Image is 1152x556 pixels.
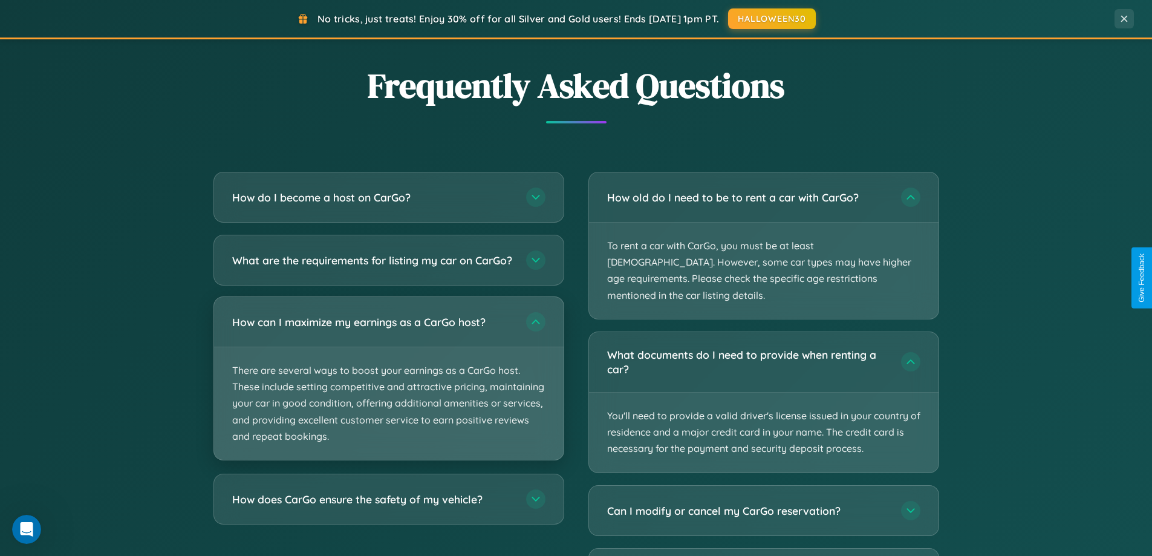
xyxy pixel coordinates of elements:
iframe: Intercom live chat [12,515,41,544]
p: There are several ways to boost your earnings as a CarGo host. These include setting competitive ... [214,347,564,460]
h3: How old do I need to be to rent a car with CarGo? [607,190,889,205]
h3: Can I modify or cancel my CarGo reservation? [607,503,889,518]
span: No tricks, just treats! Enjoy 30% off for all Silver and Gold users! Ends [DATE] 1pm PT. [317,13,719,25]
h3: How does CarGo ensure the safety of my vehicle? [232,492,514,507]
button: HALLOWEEN30 [728,8,816,29]
h2: Frequently Asked Questions [213,62,939,109]
h3: What documents do I need to provide when renting a car? [607,347,889,377]
h3: What are the requirements for listing my car on CarGo? [232,253,514,268]
h3: How do I become a host on CarGo? [232,190,514,205]
h3: How can I maximize my earnings as a CarGo host? [232,315,514,330]
div: Give Feedback [1137,253,1146,303]
p: You'll need to provide a valid driver's license issued in your country of residence and a major c... [589,393,939,473]
p: To rent a car with CarGo, you must be at least [DEMOGRAPHIC_DATA]. However, some car types may ha... [589,223,939,319]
